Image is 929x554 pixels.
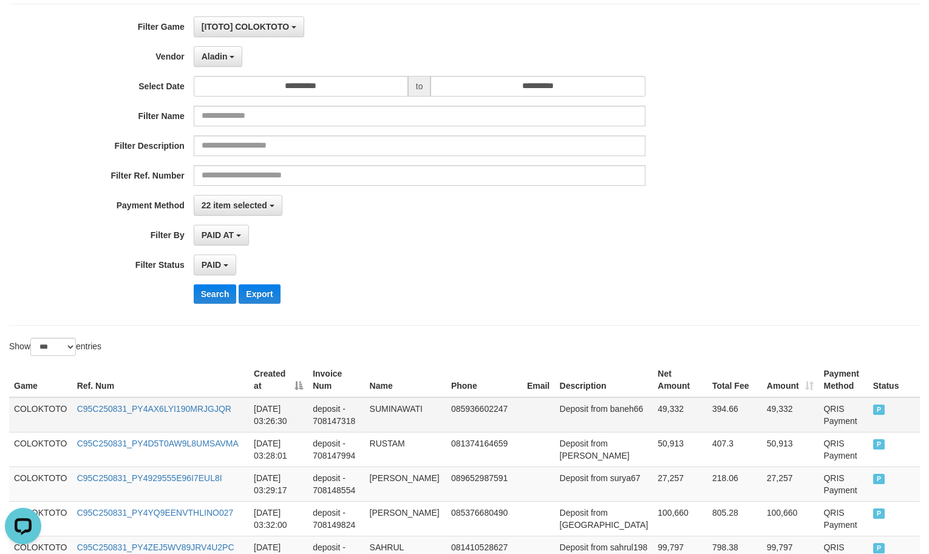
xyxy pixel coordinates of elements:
button: [ITOTO] COLOKTOTO [194,16,304,37]
td: deposit - 708149824 [308,501,364,536]
td: 089652987591 [446,467,522,501]
th: Description [555,363,653,397]
td: [DATE] 03:26:30 [249,397,308,433]
td: 394.66 [707,397,762,433]
span: PAID [873,439,885,450]
td: 50,913 [762,432,819,467]
span: PAID AT [202,230,234,240]
span: Aladin [202,52,228,61]
td: Deposit from baneh66 [555,397,653,433]
td: COLOKTOTO [9,397,72,433]
button: 22 item selected [194,195,282,216]
td: deposit - 708147994 [308,432,364,467]
td: QRIS Payment [818,467,868,501]
button: Export [239,284,280,304]
th: Phone [446,363,522,397]
td: 49,332 [653,397,707,433]
th: Net Amount [653,363,707,397]
button: Search [194,284,237,304]
td: 218.06 [707,467,762,501]
td: [DATE] 03:29:17 [249,467,308,501]
th: Email [522,363,555,397]
td: Deposit from [GEOGRAPHIC_DATA] [555,501,653,536]
td: 085376680490 [446,501,522,536]
span: PAID [873,543,885,553]
th: Invoice Num [308,363,364,397]
td: 407.3 [707,432,762,467]
span: PAID [873,405,885,415]
td: Deposit from [PERSON_NAME] [555,432,653,467]
th: Game [9,363,72,397]
span: PAID [202,260,221,270]
td: [DATE] 03:28:01 [249,432,308,467]
td: SUMINAWATI [365,397,446,433]
td: 49,332 [762,397,819,433]
td: [PERSON_NAME] [365,501,446,536]
td: 805.28 [707,501,762,536]
td: 100,660 [653,501,707,536]
td: QRIS Payment [818,501,868,536]
td: QRIS Payment [818,432,868,467]
td: Deposit from surya67 [555,467,653,501]
th: Total Fee [707,363,762,397]
td: deposit - 708147318 [308,397,364,433]
td: QRIS Payment [818,397,868,433]
a: C95C250831_PY4D5T0AW9L8UMSAVMA [77,439,239,448]
a: C95C250831_PY4929555E96I7EUL8I [77,473,222,483]
span: [ITOTO] COLOKTOTO [202,22,289,32]
label: Show entries [9,338,101,356]
td: [DATE] 03:32:00 [249,501,308,536]
td: 081374164659 [446,432,522,467]
td: 100,660 [762,501,819,536]
span: PAID [873,508,885,519]
td: RUSTAM [365,432,446,467]
span: 22 item selected [202,200,267,210]
td: deposit - 708148554 [308,467,364,501]
a: C95C250831_PY4AX6LYI190MRJGJQR [77,404,231,414]
th: Status [868,363,920,397]
td: COLOKTOTO [9,501,72,536]
span: PAID [873,474,885,484]
td: 27,257 [653,467,707,501]
td: 085936602247 [446,397,522,433]
th: Payment Method [818,363,868,397]
td: COLOKTOTO [9,467,72,501]
th: Amount: activate to sort column ascending [762,363,819,397]
td: [PERSON_NAME] [365,467,446,501]
td: COLOKTOTO [9,432,72,467]
button: PAID AT [194,225,249,245]
button: Aladin [194,46,243,67]
select: Showentries [30,338,76,356]
span: to [408,76,431,97]
a: C95C250831_PY4YQ9EENVTHLINO027 [77,508,234,518]
button: PAID [194,255,236,275]
th: Created at: activate to sort column descending [249,363,308,397]
button: Open LiveChat chat widget [5,5,41,41]
a: C95C250831_PY4ZEJ5WV89JRV4U2PC [77,542,234,552]
td: 50,913 [653,432,707,467]
td: 27,257 [762,467,819,501]
th: Name [365,363,446,397]
th: Ref. Num [72,363,249,397]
